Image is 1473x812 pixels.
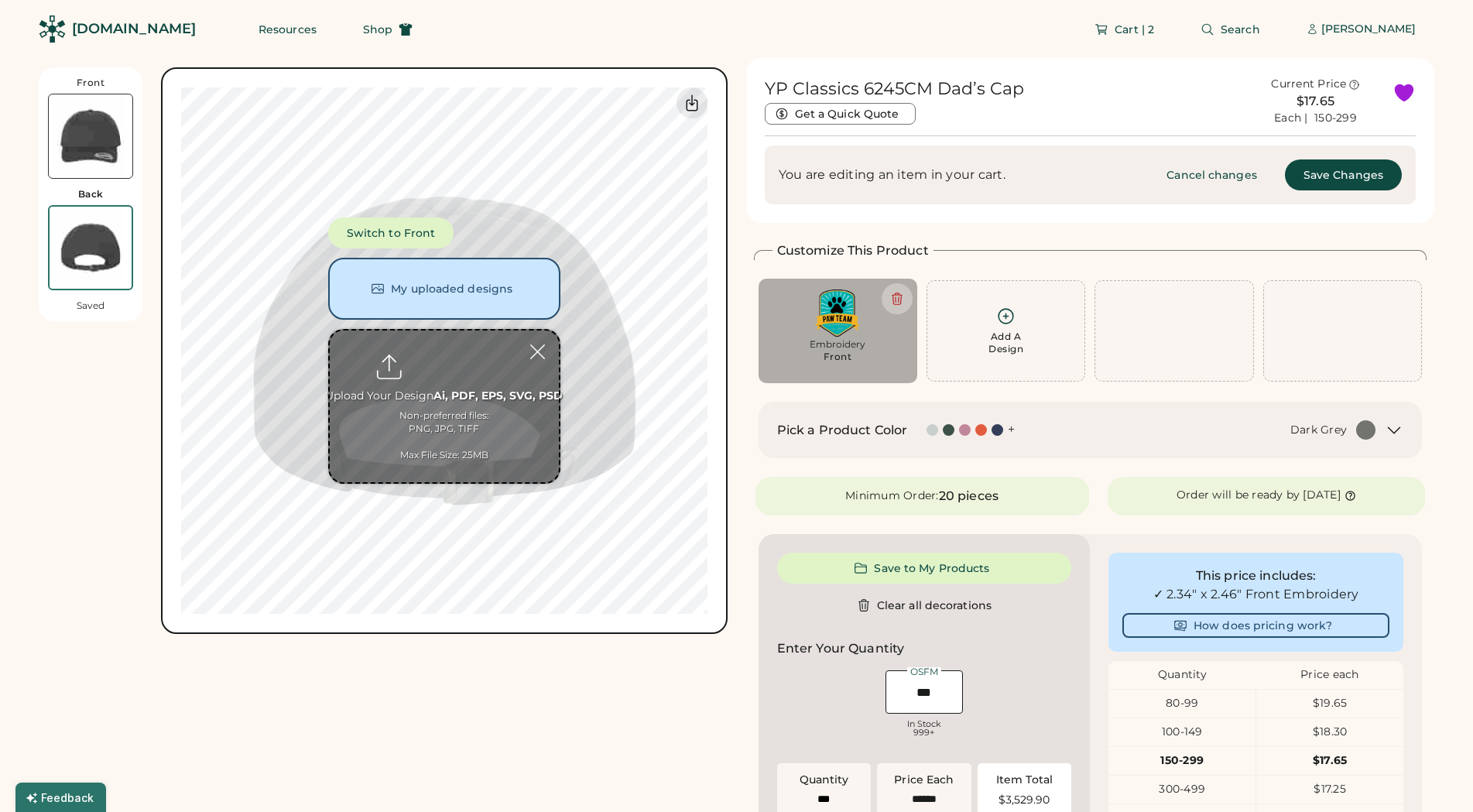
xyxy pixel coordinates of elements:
div: Front [77,77,105,89]
div: Quantity [800,773,848,788]
div: Current Price [1271,77,1346,92]
div: Price each [1256,667,1403,683]
div: 20 pieces [939,487,999,505]
div: ✓ 2.34" x 2.46" Front Embroidery [1122,585,1389,604]
div: $19.65 [1256,696,1403,711]
div: OSFM [907,667,941,677]
div: [DATE] [1303,488,1341,503]
div: Dark Grey [1290,423,1347,438]
div: $3,529.90 [987,794,1063,805]
div: Minimum Order: [845,488,939,504]
div: In Stock 999+ [886,720,963,737]
div: $17.65 [1248,92,1383,111]
div: 80-99 [1108,696,1255,711]
div: + [1008,421,1015,438]
button: Switch to Front [328,218,454,248]
h1: YP Classics 6245CM Dad’s Cap [765,78,1024,100]
div: 300-499 [1108,782,1255,797]
img: main pawlogo.png [769,290,906,337]
div: [PERSON_NAME] [1321,22,1416,37]
button: Get a Quick Quote [765,103,916,125]
button: Delete this decoration. [882,283,913,314]
button: Clear all decorations [777,590,1072,621]
iframe: Front Chat [1399,742,1466,809]
button: How does pricing work? [1122,613,1389,638]
button: Cancel changes [1148,159,1275,190]
div: Embroidery [769,338,906,351]
div: $18.30 [1256,725,1403,740]
div: Saved [77,300,104,312]
div: Back [78,188,104,200]
div: Upload Your Design [325,389,563,404]
img: Rendered Logo - Screens [39,15,66,43]
div: You are editing an item in your cart. [779,166,1139,184]
button: Save to My Products [777,553,1072,584]
div: Price Each [894,773,954,788]
div: 100-149 [1108,725,1255,740]
div: This price includes: [1122,567,1389,585]
div: Order will be ready by [1177,488,1300,503]
div: 150-299 [1108,753,1255,769]
span: Search [1221,24,1260,35]
img: YP Classics 6245CM Dark Grey Front Thumbnail [49,94,132,178]
div: Front [824,351,852,363]
button: Resources [240,14,335,45]
button: My uploaded designs [328,258,560,320]
span: Shop [363,24,392,35]
div: Quantity [1108,667,1255,683]
div: Item Total [996,773,1053,788]
div: Download Back Mockup [677,87,707,118]
img: YP Classics 6245CM Dark Grey Back Thumbnail [50,207,132,289]
button: Search [1182,14,1279,45]
h2: Pick a Product Color [777,421,908,440]
span: Cart | 2 [1115,24,1154,35]
button: Save Changes [1285,159,1402,190]
button: Cart | 2 [1076,14,1173,45]
div: Each | 150-299 [1274,111,1357,126]
button: Shop [344,14,431,45]
div: [DOMAIN_NAME] [72,19,196,39]
div: $17.65 [1256,753,1403,769]
h2: Enter Your Quantity [777,639,905,658]
div: Add A Design [988,331,1023,355]
div: $17.25 [1256,782,1403,797]
h2: Customize This Product [777,242,929,260]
